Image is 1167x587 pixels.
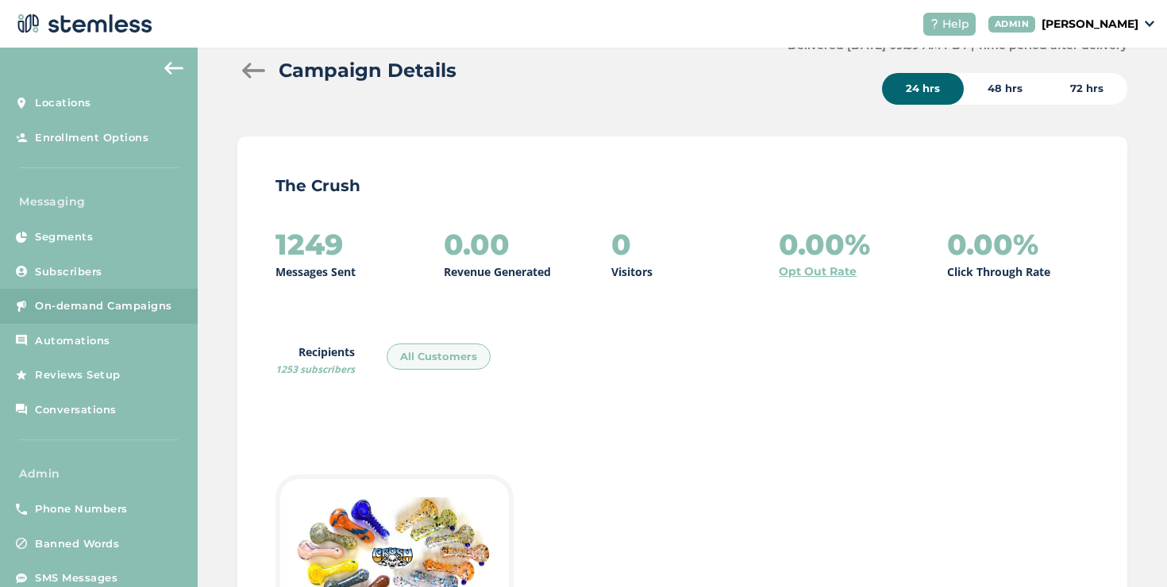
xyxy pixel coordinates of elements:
p: Messages Sent [275,263,356,280]
div: 72 hrs [1046,73,1127,105]
h2: 0.00% [779,228,870,260]
span: Subscribers [35,264,102,280]
span: 1253 subscribers [275,363,355,376]
h2: 0.00% [947,228,1038,260]
div: 48 hrs [964,73,1046,105]
label: Recipients [275,343,355,377]
p: Revenue Generated [444,263,551,280]
span: Reviews Setup [35,367,121,383]
a: Opt Out Rate [779,263,857,280]
div: 24 hrs [882,73,964,105]
p: Visitors [611,263,653,280]
h2: 0 [611,228,631,260]
div: ADMIN [988,16,1036,33]
h2: Campaign Details [279,56,456,85]
span: Locations [35,95,91,111]
div: All Customers [387,343,491,370]
img: logo-dark-0685b13c.svg [13,8,152,40]
span: Segments [35,229,93,245]
span: Phone Numbers [35,501,128,517]
span: Enrollment Options [35,130,148,146]
h2: 1249 [275,228,343,260]
img: icon_down-arrow-small-66adaf34.svg [1145,21,1154,27]
p: [PERSON_NAME] [1042,16,1138,33]
span: Help [942,16,969,33]
h2: 0.00 [444,228,510,260]
span: SMS Messages [35,570,117,586]
span: On-demand Campaigns [35,298,172,314]
p: Click Through Rate [947,263,1050,280]
p: The Crush [275,175,1089,197]
span: Banned Words [35,536,119,552]
iframe: Chat Widget [1088,511,1167,587]
span: Automations [35,333,110,349]
img: icon-help-white-03924b79.svg [930,19,939,29]
span: Conversations [35,402,117,418]
img: icon-arrow-back-accent-c549486e.svg [164,62,183,75]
